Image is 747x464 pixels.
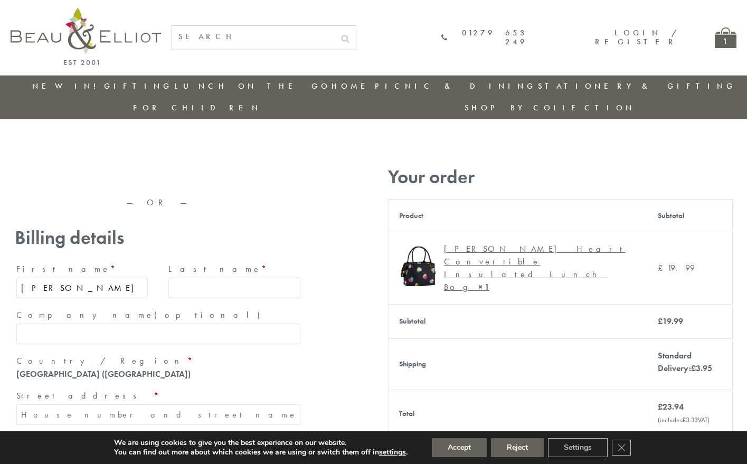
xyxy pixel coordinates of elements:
[13,162,158,187] iframe: Secure express checkout frame
[658,401,663,412] span: £
[388,338,647,390] th: Shipping
[114,438,408,448] p: We are using cookies to give you the best experience on our website.
[11,8,161,65] img: logo
[399,243,637,293] a: Emily convertible lunch bag [PERSON_NAME] Heart Convertible Insulated Lunch Bag× 1
[682,415,686,424] span: £
[104,81,173,91] a: Gifting
[388,166,733,188] h3: Your order
[332,81,374,91] a: Home
[612,440,631,456] button: Close GDPR Cookie Banner
[114,448,408,457] p: You can find out more about which cookies we are using or switch them off in .
[172,26,335,48] input: SEARCH
[647,199,732,232] th: Subtotal
[658,350,712,374] label: Standard Delivery:
[16,387,300,404] label: Street address
[388,304,647,338] th: Subtotal
[465,102,635,113] a: Shop by collection
[658,262,695,273] bdi: 19.99
[32,81,103,91] a: New in!
[658,316,683,327] bdi: 19.99
[16,261,148,278] label: First name
[16,368,191,380] strong: [GEOGRAPHIC_DATA] ([GEOGRAPHIC_DATA])
[491,438,544,457] button: Reject
[16,353,300,370] label: Country / Region
[388,199,647,232] th: Product
[154,309,266,320] span: (optional)
[658,316,663,327] span: £
[595,27,678,47] a: Login / Register
[682,415,698,424] span: 3.33
[715,27,736,48] a: 1
[538,81,736,91] a: Stationery & Gifting
[133,102,261,113] a: For Children
[432,438,487,457] button: Accept
[168,261,300,278] label: Last name
[691,363,696,374] span: £
[16,404,300,425] input: House number and street name
[379,448,406,457] button: settings
[691,363,712,374] bdi: 3.95
[548,438,608,457] button: Settings
[16,307,300,324] label: Company name
[658,415,710,424] small: (includes VAT)
[399,247,439,286] img: Emily convertible lunch bag
[375,81,536,91] a: Picnic & Dining
[159,162,304,187] iframe: Secure express checkout frame
[388,390,647,437] th: Total
[658,401,684,412] bdi: 23.94
[478,281,489,292] strong: × 1
[15,227,302,249] h3: Billing details
[174,81,330,91] a: Lunch On The Go
[658,262,667,273] span: £
[15,198,302,207] p: — OR —
[444,243,629,293] div: [PERSON_NAME] Heart Convertible Insulated Lunch Bag
[441,29,527,47] a: 01279 653 249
